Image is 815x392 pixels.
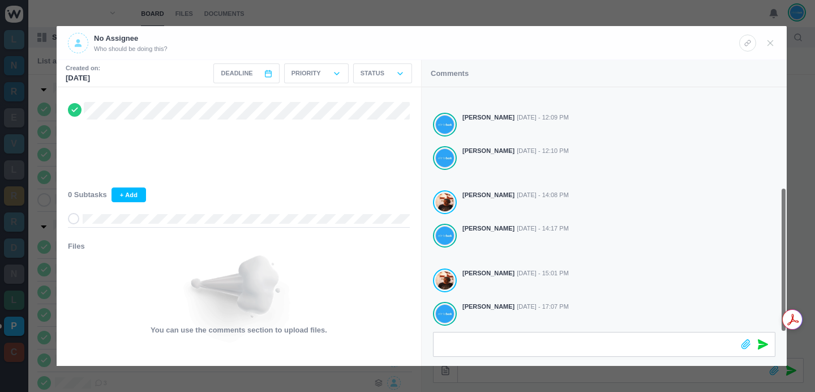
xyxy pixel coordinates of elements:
[66,73,100,84] p: [DATE]
[431,68,469,79] p: Comments
[94,44,168,54] span: Who should be doing this?
[66,63,100,73] small: Created on:
[221,69,252,78] span: Deadline
[361,69,384,78] p: Status
[94,33,168,44] p: No Assignee
[291,69,321,78] p: Priority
